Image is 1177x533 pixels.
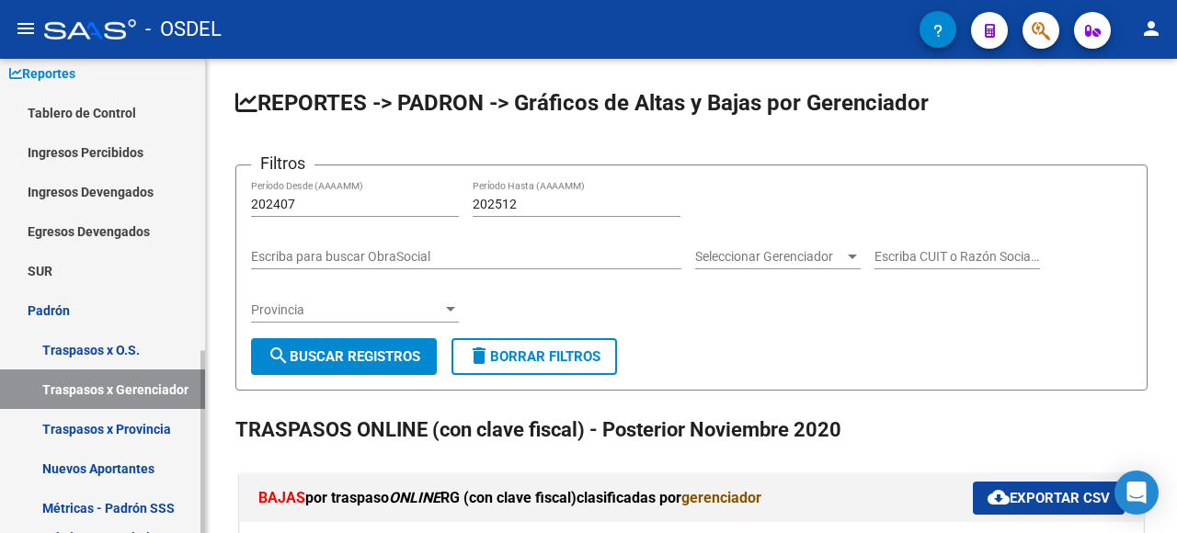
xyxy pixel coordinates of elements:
span: Provincia [251,302,442,318]
mat-icon: delete [468,345,490,367]
mat-icon: cloud_download [988,486,1010,508]
h2: TRASPASOS ONLINE (con clave fiscal) - Posterior Noviembre 2020 [235,413,1148,448]
button: Borrar Filtros [451,338,617,375]
mat-icon: menu [15,17,37,40]
button: Buscar Registros [251,338,437,375]
span: - OSDEL [145,9,222,50]
span: BAJAS [258,489,305,506]
span: Borrar Filtros [468,348,600,365]
span: REPORTES -> PADRON -> Gráficos de Altas y Bajas por Gerenciador [235,90,929,116]
span: Buscar Registros [268,348,420,365]
span: gerenciador [681,489,761,506]
button: Exportar CSV [973,482,1125,515]
mat-icon: person [1140,17,1162,40]
mat-icon: search [268,345,290,367]
h3: Filtros [251,151,314,176]
span: Reportes [9,63,75,84]
span: Seleccionar Gerenciador [695,249,844,265]
span: Exportar CSV [988,490,1110,506]
div: Open Intercom Messenger [1114,471,1159,515]
i: ONLINE [389,489,440,506]
h1: por traspaso RG (con clave fiscal) clasificadas por [258,483,973,513]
